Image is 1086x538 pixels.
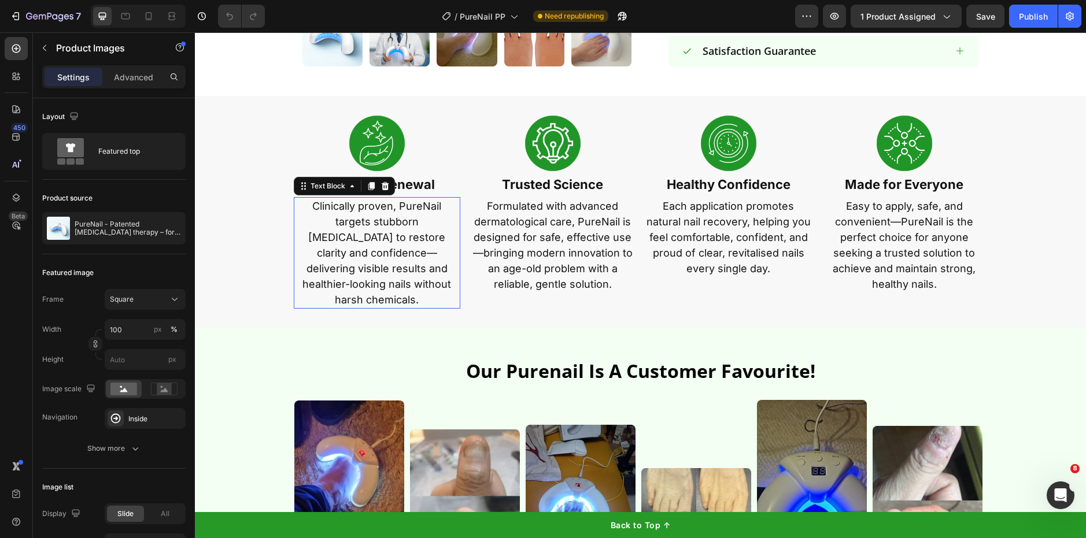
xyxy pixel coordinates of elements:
label: Width [42,324,61,335]
img: gempages_510724225498088250-806bfcbf-24bd-4300-9ac4-8c53c0061930.png [505,82,563,140]
button: 1 product assigned [851,5,962,28]
img: gempages_510724225498088250-367fdc2c-5b33-4261-a1ab-260c2c57fc0a.png [329,82,387,140]
div: Publish [1019,10,1048,23]
button: Show more [42,438,186,459]
div: Product source [42,193,93,203]
span: Slide [117,509,134,519]
button: % [151,322,165,336]
p: Formulated with advanced dermatological care, PureNail is designed for safe, effective use—bringi... [276,166,440,259]
p: 7 [76,9,81,23]
p: Each application promotes natural nail recovery, helping you feel comfortable, confident, and pro... [452,166,616,244]
img: gempages_510724225498088250-a24a1552-6261-4978-9eaa-a51b5b130cee.png [681,82,738,140]
div: Inside [128,414,183,424]
p: Healthy Confidence [452,141,616,164]
span: 1 product assigned [860,10,936,23]
div: px [154,324,162,335]
button: 7 [5,5,86,28]
span: Save [976,12,995,21]
p: Advanced [114,71,153,83]
span: px [168,355,176,363]
span: / [455,10,457,23]
p: Easy to apply, safe, and convenient—PureNail is the perfect choice for anyone seeking a trusted s... [627,166,792,259]
img: product feature img [47,217,70,240]
div: 450 [11,123,28,132]
div: Image scale [42,381,98,397]
span: PureNail PP [460,10,505,23]
label: Height [42,354,64,365]
div: Image list [42,482,73,492]
div: Undo/Redo [218,5,265,28]
input: px% [105,319,186,340]
div: Display [42,506,83,522]
div: Featured image [42,268,94,278]
button: Save [966,5,1004,28]
div: Navigation [42,412,77,422]
iframe: Intercom live chat [1047,481,1074,509]
img: [object Object] [678,394,788,537]
p: PureNail - Patented [MEDICAL_DATA] therapy – for healthy nails [DATE] [75,220,181,236]
span: All [161,509,169,519]
span: Square [110,294,134,305]
span: Need republishing [545,11,604,21]
div: Back to Top ↑ [416,487,476,499]
p: Product Images [56,41,154,55]
div: Show more [87,443,141,454]
p: our purenail is a customer favourite! [100,325,792,353]
img: [object Object] [215,397,325,533]
iframe: Design area [195,32,1086,538]
img: [object Object] [446,436,556,495]
p: Trusted Science [276,141,440,164]
button: Square [105,289,186,310]
div: % [171,324,178,335]
div: Featured top [98,138,169,165]
label: Frame [42,294,64,305]
span: 8 [1070,464,1080,473]
div: Beta [9,212,28,221]
strong: Made for Everyone [650,144,769,159]
button: Publish [1009,5,1058,28]
p: Settings [57,71,90,83]
input: px [105,349,186,370]
div: Layout [42,109,81,125]
button: px [167,322,181,336]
